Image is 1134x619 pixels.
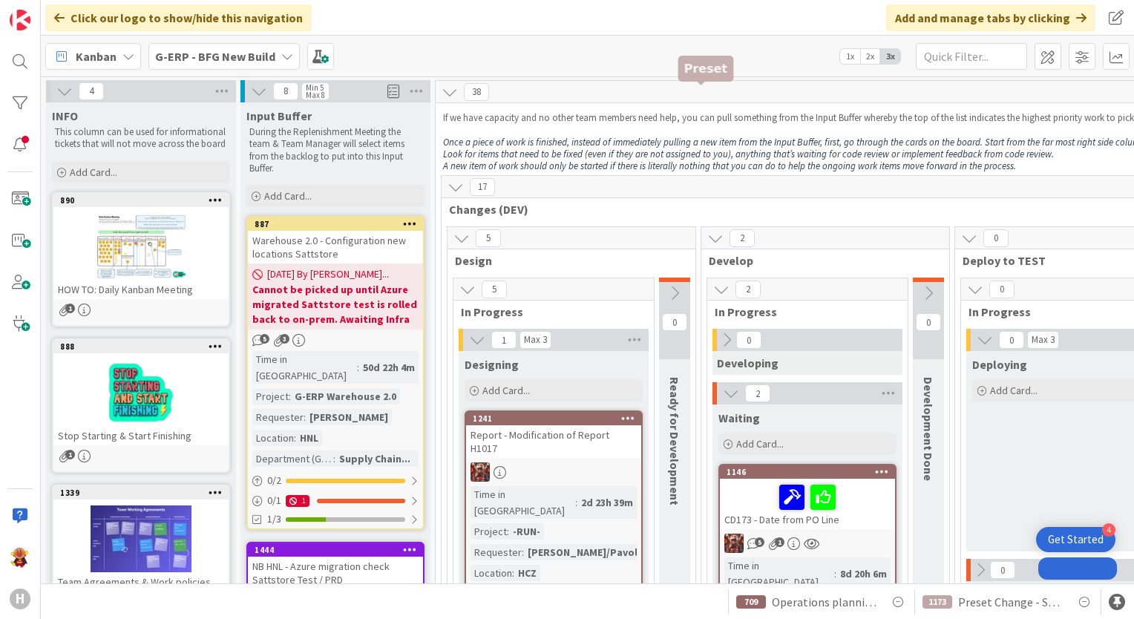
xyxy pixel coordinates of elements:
[886,4,1095,31] div: Add and manage tabs by clicking
[280,334,289,344] span: 3
[720,534,895,553] div: JK
[745,384,770,402] span: 2
[718,410,760,425] span: Waiting
[53,194,229,207] div: 890
[880,49,900,64] span: 3x
[10,547,30,568] img: LC
[1048,532,1104,547] div: Get Started
[662,313,687,331] span: 0
[840,49,860,64] span: 1x
[471,565,512,581] div: Location
[772,593,877,611] span: Operations planning board Changing operations to external via Multiselect CD_011_HUISCH_Internal ...
[443,148,1054,160] em: Look for items that need to be fixed (even if they are not assigned to you), anything that’s wait...
[476,229,501,247] span: 5
[45,4,312,31] div: Click our logo to show/hide this navigation
[252,430,294,446] div: Location
[724,557,834,590] div: Time in [GEOGRAPHIC_DATA]
[972,357,1027,372] span: Deploying
[249,126,422,174] p: During the Replenishment Meeting the team & Team Manager will select items from the backlog to pu...
[720,465,895,529] div: 1146CD173 - Date from PO Line
[306,84,324,91] div: Min 5
[958,593,1063,611] span: Preset Change - Shipping in Shipping Schedule
[775,537,784,547] span: 1
[916,313,941,331] span: 0
[465,357,519,372] span: Designing
[509,523,544,540] div: -RUN-
[273,82,298,100] span: 8
[522,544,524,560] span: :
[715,304,889,319] span: In Progress
[1036,527,1115,552] div: Open Get Started checklist, remaining modules: 4
[65,450,75,459] span: 1
[264,189,312,203] span: Add Card...
[507,523,509,540] span: :
[443,160,1016,172] em: A new item of work should only be started if there is literally nothing that you can do to help t...
[294,430,296,446] span: :
[990,384,1038,397] span: Add Card...
[471,544,522,560] div: Requester
[60,195,229,206] div: 890
[709,253,931,268] span: Develop
[720,479,895,529] div: CD173 - Date from PO Line
[248,543,423,557] div: 1444
[306,409,392,425] div: [PERSON_NAME]
[70,166,117,179] span: Add Card...
[267,473,281,488] span: 0 / 2
[155,49,275,64] b: G-ERP - BFG New Build
[252,409,304,425] div: Requester
[10,10,30,30] img: Visit kanbanzone.com
[335,451,414,467] div: Supply Chain...
[455,253,677,268] span: Design
[333,451,335,467] span: :
[514,565,540,581] div: HCZ
[60,341,229,352] div: 888
[577,494,637,511] div: 2d 23h 39m
[464,83,489,101] span: 38
[306,91,325,99] div: Max 8
[736,437,784,451] span: Add Card...
[252,388,289,405] div: Project
[10,589,30,609] div: H
[248,491,423,510] div: 0/11
[684,62,728,76] h5: Preset
[53,572,229,592] div: Team Agreements & Work policies
[248,217,423,231] div: 887
[524,544,650,560] div: [PERSON_NAME]/Pavol...
[252,282,419,327] b: Cannot be picked up until Azure migrated Sattstore test is rolled back to on-prem. Awaiting Infra
[466,412,641,425] div: 1241
[470,178,495,196] span: 17
[834,566,836,582] span: :
[983,229,1009,247] span: 0
[473,413,641,424] div: 1241
[916,43,1027,70] input: Quick Filter...
[466,412,641,458] div: 1241Report - Modification of Report H1017
[491,331,517,349] span: 1
[289,388,291,405] span: :
[575,494,577,511] span: :
[53,486,229,500] div: 1339
[296,430,322,446] div: HNL
[246,108,312,123] span: Input Buffer
[55,126,227,151] p: This column can be used for informational tickets that will not move across the board
[727,467,895,477] div: 1146
[524,336,547,344] div: Max 3
[53,194,229,299] div: 890HOW TO: Daily Kanban Meeting
[482,281,507,298] span: 5
[291,388,400,405] div: G-ERP Warehouse 2.0
[53,340,229,353] div: 888
[471,462,490,482] img: JK
[736,595,766,609] div: 709
[466,462,641,482] div: JK
[252,351,357,384] div: Time in [GEOGRAPHIC_DATA]
[248,471,423,490] div: 0/2
[357,359,359,376] span: :
[755,537,764,547] span: 5
[999,331,1024,349] span: 0
[248,543,423,589] div: 1444NB HNL - Azure migration check Sattstore Test / PRD
[720,465,895,479] div: 1146
[65,304,75,313] span: 1
[466,425,641,458] div: Report - Modification of Report H1017
[267,493,281,508] span: 0 / 1
[1032,336,1055,344] div: Max 3
[248,231,423,263] div: Warehouse 2.0 - Configuration new locations Sattstore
